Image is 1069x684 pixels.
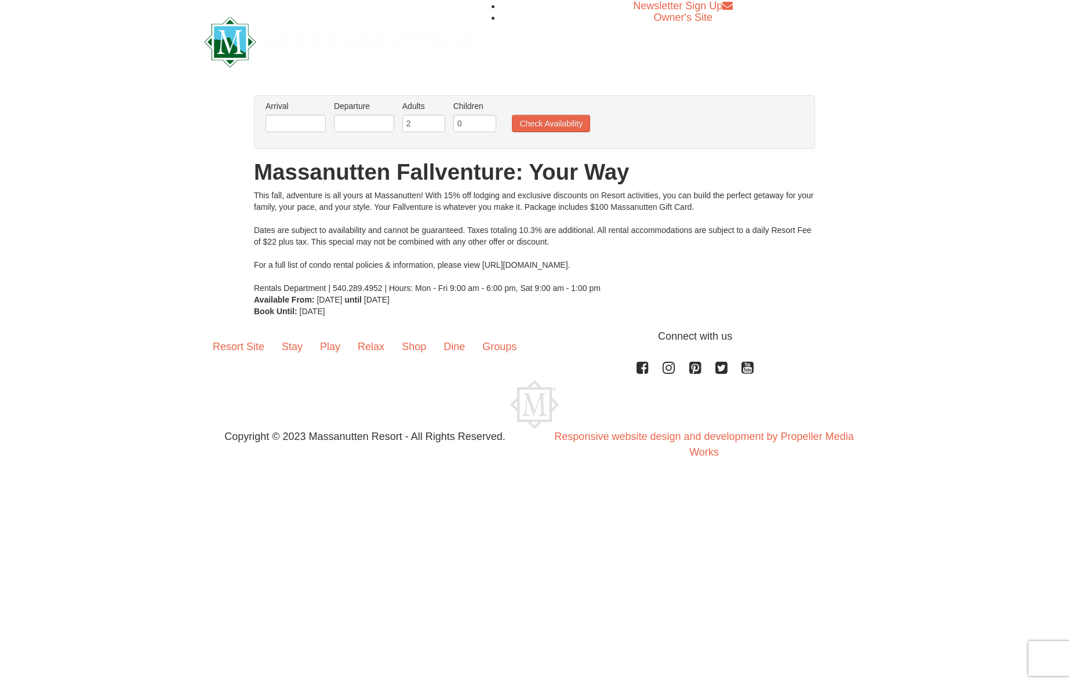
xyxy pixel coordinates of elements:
[554,431,853,458] a: Responsive website design and development by Propeller Media Works
[204,329,865,344] p: Connect with us
[510,380,559,429] img: Massanutten Resort Logo
[204,329,273,365] a: Resort Site
[393,329,435,365] a: Shop
[654,12,712,23] a: Owner's Site
[474,329,525,365] a: Groups
[266,100,326,112] label: Arrival
[254,295,315,304] strong: Available From:
[254,307,297,316] strong: Book Until:
[364,295,390,304] span: [DATE]
[311,329,349,365] a: Play
[254,161,815,184] h1: Massanutten Fallventure: Your Way
[204,27,470,54] a: Massanutten Resort
[402,100,445,112] label: Adults
[204,17,470,67] img: Massanutten Resort Logo
[317,295,342,304] span: [DATE]
[334,100,394,112] label: Departure
[300,307,325,316] span: [DATE]
[344,295,362,304] strong: until
[453,100,496,112] label: Children
[273,329,311,365] a: Stay
[254,190,815,294] div: This fall, adventure is all yours at Massanutten! With 15% off lodging and exclusive discounts on...
[435,329,474,365] a: Dine
[195,429,534,445] p: Copyright © 2023 Massanutten Resort - All Rights Reserved.
[349,329,393,365] a: Relax
[512,115,590,132] button: Check Availability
